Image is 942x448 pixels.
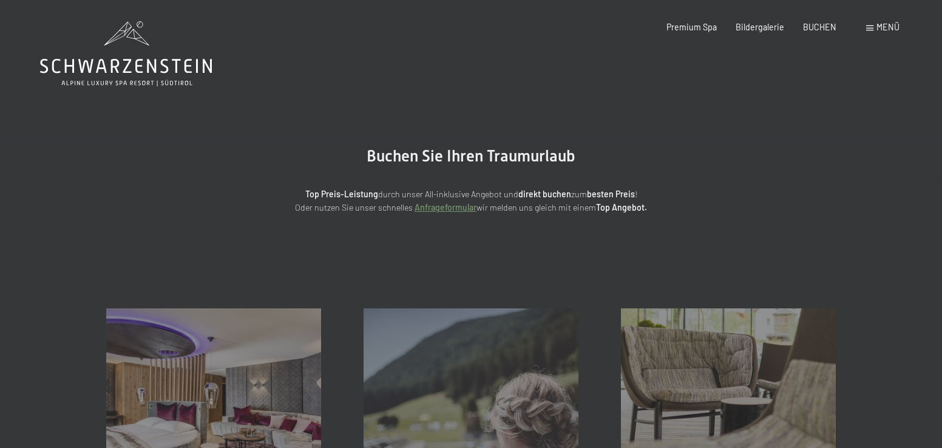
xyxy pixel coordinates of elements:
[518,189,571,199] strong: direkt buchen
[876,22,900,32] span: Menü
[415,202,476,212] a: Anfrageformular
[305,189,378,199] strong: Top Preis-Leistung
[204,188,738,215] p: durch unser All-inklusive Angebot und zum ! Oder nutzen Sie unser schnelles wir melden uns gleich...
[367,147,575,165] span: Buchen Sie Ihren Traumurlaub
[803,22,836,32] a: BUCHEN
[736,22,784,32] a: Bildergalerie
[666,22,717,32] a: Premium Spa
[587,189,635,199] strong: besten Preis
[596,202,647,212] strong: Top Angebot.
